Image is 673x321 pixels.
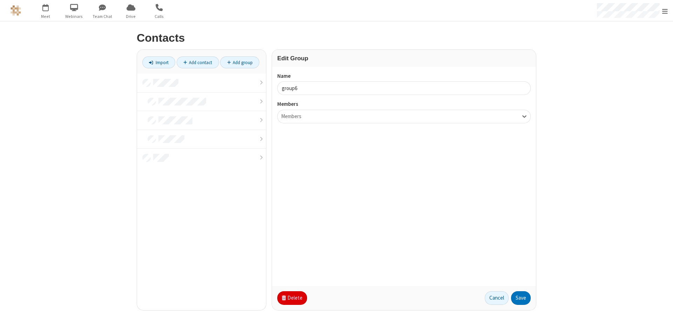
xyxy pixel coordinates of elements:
input: Name [277,81,531,95]
span: Team Chat [89,13,116,20]
h2: Contacts [137,32,536,44]
label: Members [277,100,531,108]
span: Webinars [61,13,87,20]
img: QA Selenium DO NOT DELETE OR CHANGE [11,5,21,16]
span: Meet [33,13,59,20]
label: Name [277,72,531,80]
a: Add contact [177,56,219,68]
h3: Edit Group [277,55,531,62]
a: Cancel [485,291,509,305]
span: Calls [146,13,172,20]
iframe: Chat [655,303,668,316]
button: Delete [277,291,307,305]
a: Import [142,56,175,68]
a: Add group [220,56,259,68]
span: Drive [118,13,144,20]
button: Save [511,291,531,305]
